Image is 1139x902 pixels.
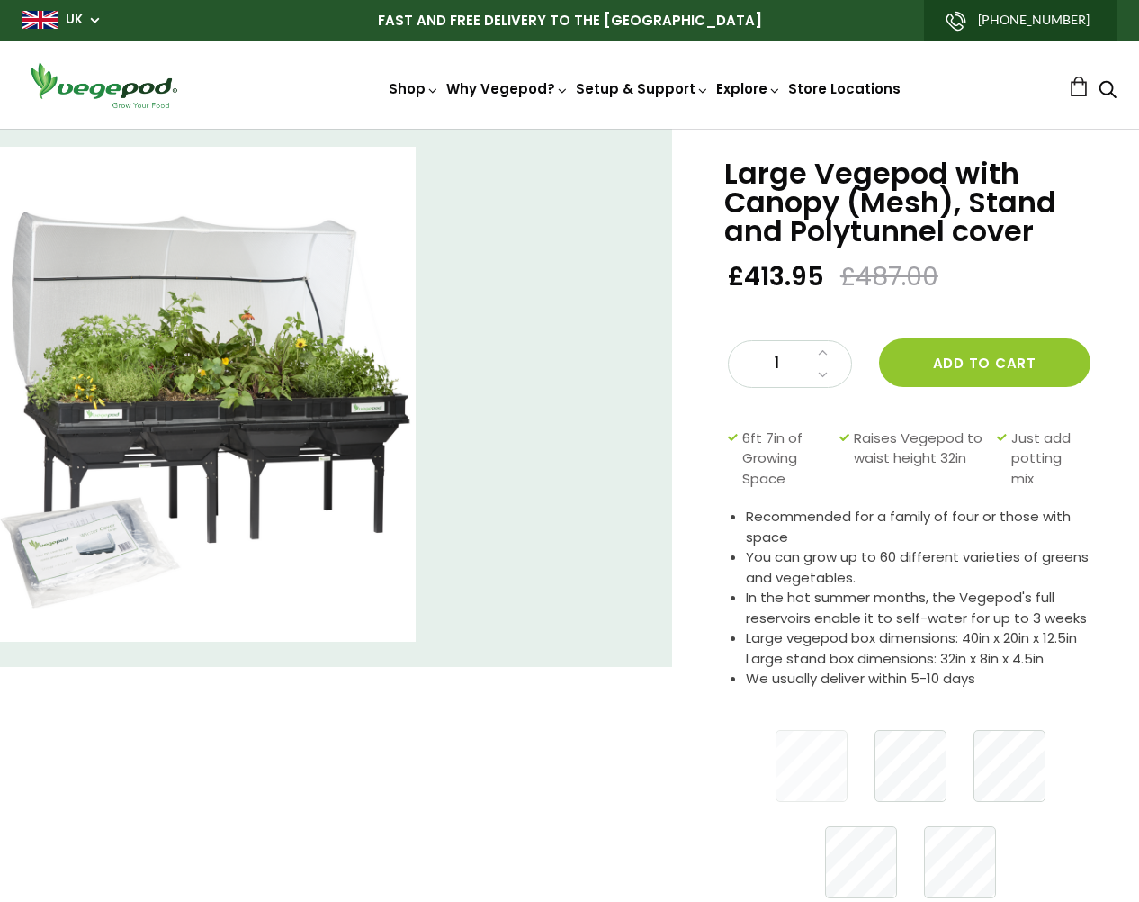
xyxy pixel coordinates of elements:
h1: Large Vegepod with Canopy (Mesh), Stand and Polytunnel cover [724,159,1094,246]
li: Recommended for a family of four or those with space [746,507,1094,547]
li: In the hot summer months, the Vegepod's full reservoirs enable it to self-water for up to 3 weeks [746,588,1094,628]
a: Explore [716,79,781,98]
li: Large vegepod box dimensions: 40in x 20in x 12.5in Large stand box dimensions: 32in x 8in x 4.5in [746,628,1094,669]
a: Decrease quantity by 1 [812,364,833,387]
img: gb_large.png [22,11,58,29]
a: UK [66,11,83,29]
img: Vegepod [22,59,184,111]
span: Raises Vegepod to waist height 32in [854,428,988,490]
span: Just add potting mix [1011,428,1085,490]
span: 1 [747,352,808,375]
a: Store Locations [788,79,901,98]
a: Shop [389,79,439,98]
span: 6ft 7in of Growing Space [742,428,831,490]
span: £413.95 [728,260,824,293]
span: £487.00 [840,260,938,293]
a: Why Vegepod? [446,79,569,98]
a: Search [1099,82,1117,101]
a: Setup & Support [576,79,709,98]
li: We usually deliver within 5-10 days [746,669,1094,690]
li: You can grow up to 60 different varieties of greens and vegetables. [746,547,1094,588]
button: Add to cart [879,338,1090,387]
a: Increase quantity by 1 [812,341,833,365]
